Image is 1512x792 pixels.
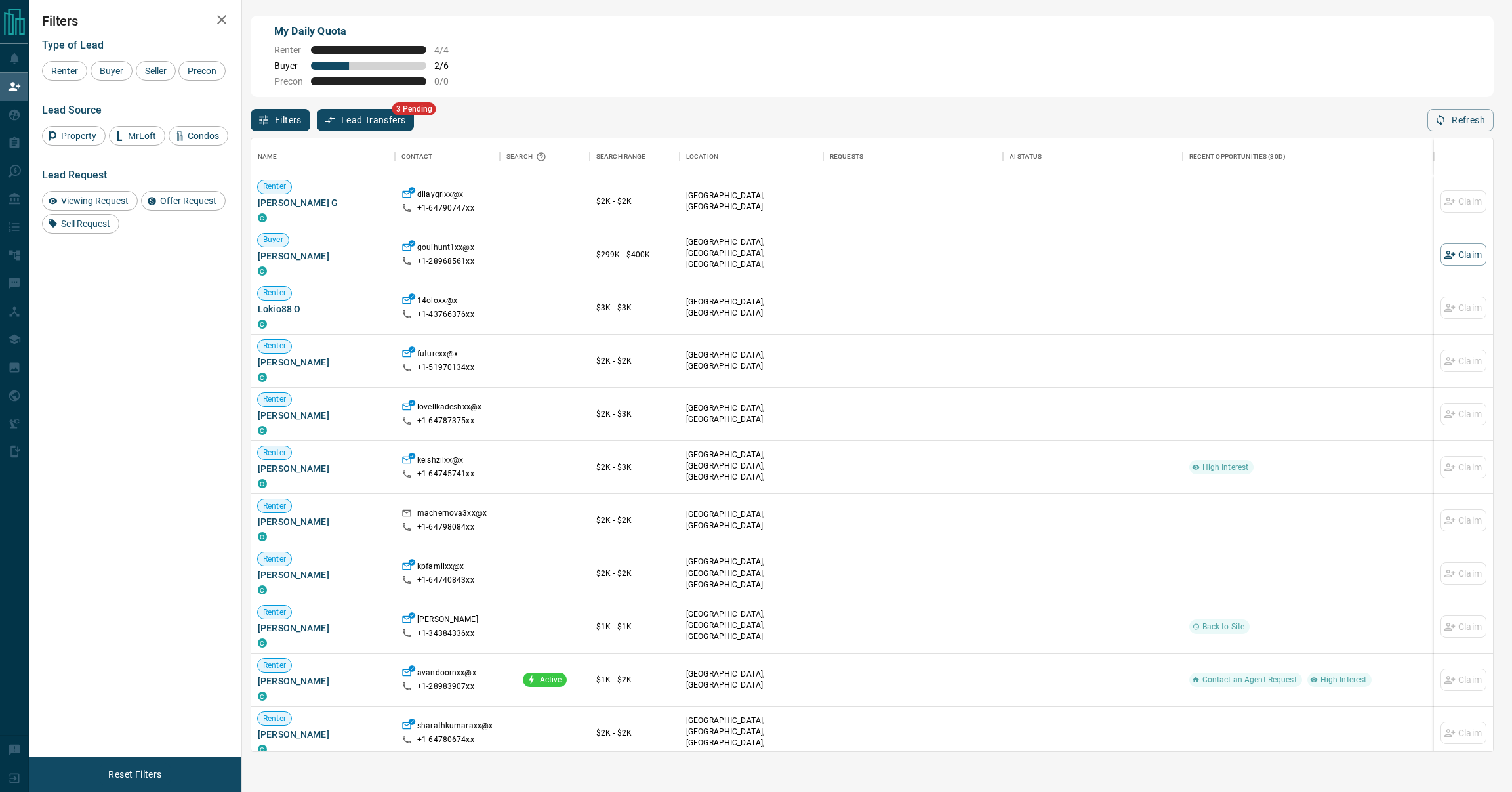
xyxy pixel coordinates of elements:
div: condos.ca [258,266,267,276]
p: $2K - $2K [596,355,673,367]
span: Condos [183,131,224,141]
p: +1- 34384336xx [417,628,474,639]
span: Property [56,131,101,141]
span: Renter [258,287,291,299]
span: Lokio88 O [258,302,388,316]
div: condos.ca [258,585,267,594]
span: [PERSON_NAME] [258,675,388,688]
span: [PERSON_NAME] [258,621,388,635]
p: [PERSON_NAME] [417,614,478,628]
span: [PERSON_NAME] [258,249,388,262]
div: MrLoft [109,126,165,146]
p: $2K - $3K [596,461,673,473]
button: Filters [251,109,310,131]
p: dilaygrlxx@x [417,189,464,203]
p: lovellkadeshxx@x [417,402,481,415]
span: [PERSON_NAME] [258,568,388,581]
p: [GEOGRAPHIC_DATA], [GEOGRAPHIC_DATA] [686,403,817,425]
p: kpfamilxx@x [417,561,464,575]
p: $2K - $2K [596,196,673,207]
div: Precon [178,61,226,81]
p: $2K - $3K [596,408,673,420]
p: [GEOGRAPHIC_DATA], [GEOGRAPHIC_DATA] [686,350,817,372]
p: $2K - $2K [596,514,673,526]
span: High Interest [1315,675,1372,686]
span: [PERSON_NAME] G [258,196,388,209]
p: [GEOGRAPHIC_DATA], [GEOGRAPHIC_DATA] [686,297,817,319]
span: 2 / 6 [434,60,463,71]
p: [GEOGRAPHIC_DATA], [GEOGRAPHIC_DATA] [686,669,817,691]
div: Location [680,138,823,175]
span: [PERSON_NAME] [258,515,388,528]
div: Recent Opportunities (30d) [1183,138,1434,175]
div: condos.ca [258,745,267,754]
p: gouihunt1xx@x [417,242,474,256]
div: condos.ca [258,213,267,222]
span: Contact an Agent Request [1197,675,1302,686]
div: Location [686,138,718,175]
div: condos.ca [258,426,267,435]
p: $3K - $3K [596,302,673,314]
span: 4 / 4 [434,45,463,55]
p: 14oloxx@x [417,295,457,309]
p: [GEOGRAPHIC_DATA], [GEOGRAPHIC_DATA], [GEOGRAPHIC_DATA] [686,556,817,590]
span: Buyer [274,60,303,71]
p: keishzilxx@x [417,455,464,469]
div: Requests [823,138,1003,175]
span: Renter [258,181,291,192]
p: +1- 64740843xx [417,575,474,586]
span: Seller [140,66,171,76]
p: +1- 64787375xx [417,415,474,427]
div: Requests [830,138,863,175]
span: Active [535,675,567,686]
p: [GEOGRAPHIC_DATA], [GEOGRAPHIC_DATA], [GEOGRAPHIC_DATA] | [GEOGRAPHIC_DATA] [686,609,817,654]
span: Offer Request [155,196,221,206]
div: Seller [136,61,176,81]
span: Buyer [95,66,128,76]
span: Renter [258,341,291,352]
div: Search Range [596,138,646,175]
div: condos.ca [258,479,267,488]
p: futurexx@x [417,348,458,362]
div: Renter [42,61,87,81]
span: High Interest [1197,462,1254,473]
p: $2K - $2K [596,568,673,579]
p: [GEOGRAPHIC_DATA], [GEOGRAPHIC_DATA], [GEOGRAPHIC_DATA], [GEOGRAPHIC_DATA] [686,449,817,495]
span: Lead Request [42,169,107,181]
div: Search Range [590,138,680,175]
div: Name [258,138,277,175]
span: [PERSON_NAME] [258,356,388,369]
div: condos.ca [258,320,267,329]
h2: Filters [42,13,228,29]
div: Property [42,126,106,146]
span: Renter [258,448,291,459]
div: AI Status [1003,138,1183,175]
span: Back to Site [1197,621,1250,633]
p: sharathkumaraxx@x [417,720,493,734]
div: condos.ca [258,638,267,648]
p: [GEOGRAPHIC_DATA], [GEOGRAPHIC_DATA], [GEOGRAPHIC_DATA], [GEOGRAPHIC_DATA] [686,237,817,282]
p: +1- 28968561xx [417,256,474,267]
div: Search [506,138,550,175]
div: Sell Request [42,214,119,234]
p: +1- 51970134xx [417,362,474,373]
p: $1K - $1K [596,621,673,633]
p: +1- 64780674xx [417,734,474,745]
span: Precon [274,76,303,87]
div: condos.ca [258,692,267,701]
span: Sell Request [56,219,115,229]
span: Precon [183,66,221,76]
p: $2K - $2K [596,727,673,739]
span: Renter [258,554,291,565]
span: Renter [274,45,303,55]
span: Viewing Request [56,196,133,206]
p: $299K - $400K [596,249,673,261]
button: Lead Transfers [317,109,415,131]
p: avandoornxx@x [417,667,476,681]
div: Buyer [91,61,133,81]
div: AI Status [1010,138,1042,175]
p: +1- 64790747xx [417,203,474,214]
p: My Daily Quota [274,24,463,39]
p: [GEOGRAPHIC_DATA], [GEOGRAPHIC_DATA] [686,509,817,531]
p: +1- 43766376xx [417,309,474,320]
